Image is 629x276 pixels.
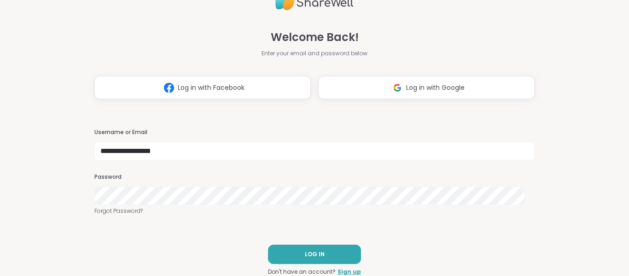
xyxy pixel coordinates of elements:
[94,76,311,99] button: Log in with Facebook
[389,79,406,96] img: ShareWell Logomark
[271,29,359,46] span: Welcome Back!
[268,268,336,276] span: Don't have an account?
[178,83,245,93] span: Log in with Facebook
[406,83,465,93] span: Log in with Google
[338,268,361,276] a: Sign up
[160,79,178,96] img: ShareWell Logomark
[318,76,535,99] button: Log in with Google
[94,207,535,215] a: Forgot Password?
[262,49,367,58] span: Enter your email and password below
[268,245,361,264] button: LOG IN
[305,250,325,258] span: LOG IN
[94,129,535,136] h3: Username or Email
[94,173,535,181] h3: Password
